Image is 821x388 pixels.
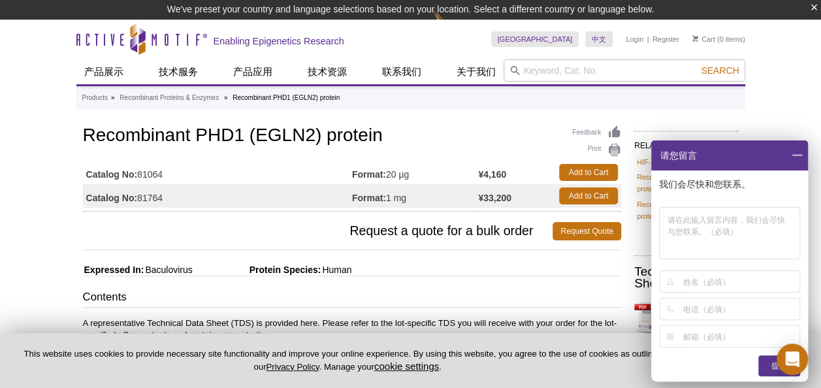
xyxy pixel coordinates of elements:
[449,59,504,84] a: 关于我们
[491,31,579,47] a: [GEOGRAPHIC_DATA]
[626,35,643,44] a: Login
[572,143,621,157] a: Print
[83,184,352,208] td: 81764
[195,265,321,275] span: Protein Species:
[321,265,351,275] span: Human
[76,59,131,84] a: 产品展示
[701,65,739,76] span: Search
[374,361,439,372] button: cookie settings
[144,265,192,275] span: Baculovirus
[647,31,649,47] li: |
[692,31,745,47] li: (0 items)
[758,355,800,376] div: 提交
[86,169,138,180] strong: Catalog No:
[86,192,138,204] strong: Catalog No:
[637,199,736,222] a: Recombinant PHD3 (EGLN3) protein
[683,326,797,347] input: 邮箱（必填）
[374,59,429,84] a: 联系我们
[352,169,386,180] strong: Format:
[637,171,736,195] a: Recombinant PHD2 (EGLN1) protein
[634,298,739,337] a: Recombinant PHD1 (EGLN2) protein
[225,59,280,84] a: 产品应用
[683,271,797,292] input: 姓名（必填）
[659,140,697,170] span: 请您留言
[553,222,621,240] a: Request Quote
[224,94,228,101] li: »
[83,161,352,184] td: 81064
[659,178,803,190] p: 我们会尽快和您联系。
[214,35,344,47] h2: Enabling Epigenetics Research
[266,362,319,372] a: Privacy Policy
[634,131,739,154] h2: RELATED PRODUCTS
[478,192,511,204] strong: ¥33,200
[692,35,698,42] img: Your Cart
[504,59,745,82] input: Keyword, Cat. No.
[233,94,340,101] li: Recombinant PHD1 (EGLN2) protein
[634,266,739,289] h2: Technical Data Sheet
[83,289,621,308] h3: Contents
[111,94,115,101] li: »
[637,156,722,168] a: HIF-1 alpha antibody (pAb)
[300,59,355,84] a: 技术资源
[83,222,553,240] span: Request a quote for a bulk order
[83,317,621,341] p: A representative Technical Data Sheet (TDS) is provided here. Please refer to the lot-specific TD...
[120,92,219,104] a: Recombinant Proteins & Enzymes
[21,348,674,373] p: This website uses cookies to provide necessary site functionality and improve your online experie...
[559,187,618,204] a: Add to Cart
[692,35,715,44] a: Cart
[151,59,206,84] a: 技术服务
[434,10,468,40] img: Change Here
[352,192,386,204] strong: Format:
[352,161,478,184] td: 20 µg
[83,265,144,275] span: Expressed In:
[777,344,808,375] div: Open Intercom Messenger
[478,169,506,180] strong: ¥4,160
[352,184,478,208] td: 1 mg
[559,164,618,181] a: Add to Cart
[82,92,108,104] a: Products
[652,35,679,44] a: Register
[683,299,797,319] input: 电话（必填）
[83,125,621,148] h1: Recombinant PHD1 (EGLN2) protein
[585,31,613,47] a: 中文
[572,125,621,140] a: Feedback
[697,65,743,76] button: Search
